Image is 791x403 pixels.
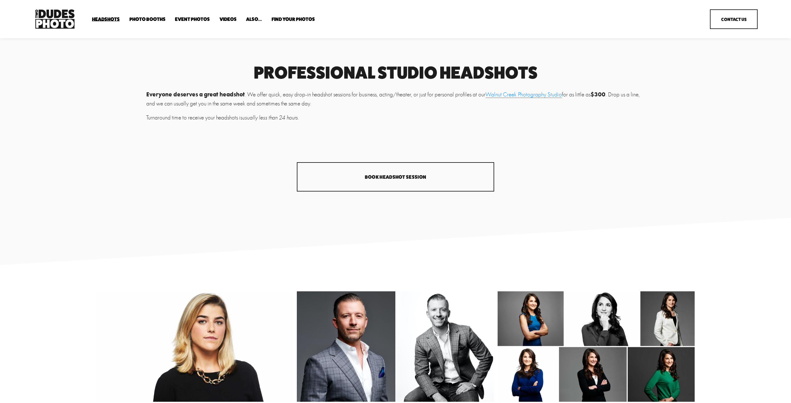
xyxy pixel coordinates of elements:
a: folder dropdown [129,16,166,22]
span: Photo Booths [129,17,166,22]
strong: $300 [591,91,605,98]
span: Headshots [92,17,120,22]
img: Two Dudes Photo | Headshots, Portraits &amp; Photo Booths [33,8,76,30]
p: . We offer quick, easy drop-in headshot sessions for business, acting/theater, or just for person... [146,90,644,108]
a: Videos [219,16,237,22]
h1: Professional Studio Headshots [146,65,644,80]
span: Also... [246,17,262,22]
a: Contact Us [710,9,758,29]
a: Book Headshot Session [297,162,494,192]
p: Turnaround time to receive your headshots is . [146,113,644,122]
strong: Everyone deserves a great headshot [146,91,245,98]
a: folder dropdown [246,16,262,22]
a: folder dropdown [272,16,315,22]
a: Walnut Creek Photography Studio [485,91,562,98]
em: usually less than 24 hours [242,114,298,121]
a: folder dropdown [92,16,120,22]
span: Find Your Photos [272,17,315,22]
a: Event Photos [175,16,210,22]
